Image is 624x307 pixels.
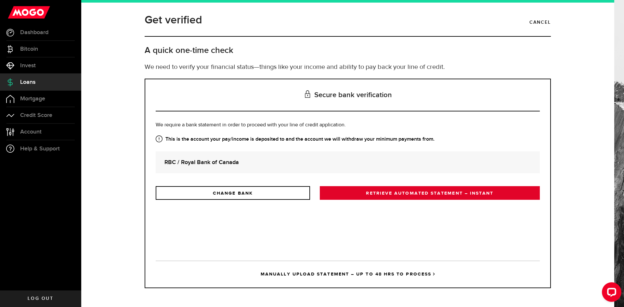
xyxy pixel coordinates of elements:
[20,129,42,135] span: Account
[156,79,540,111] h3: Secure bank verification
[20,96,45,102] span: Mortgage
[145,12,202,29] h1: Get verified
[20,112,52,118] span: Credit Score
[156,135,540,143] strong: This is the account your pay/income is deposited to and the account we will withdraw your minimum...
[28,296,53,301] span: Log out
[20,63,36,69] span: Invest
[145,62,551,72] p: We need to verify your financial status—things like your income and ability to pay back your line...
[20,46,38,52] span: Bitcoin
[20,146,60,152] span: Help & Support
[156,186,310,200] a: CHANGE BANK
[145,45,551,56] h2: A quick one-time check
[156,122,346,128] span: We require a bank statement in order to proceed with your line of credit application.
[597,280,624,307] iframe: LiveChat chat widget
[20,30,48,35] span: Dashboard
[164,158,531,167] strong: RBC / Royal Bank of Canada
[320,186,540,200] a: RETRIEVE AUTOMATED STATEMENT – INSTANT
[20,79,35,85] span: Loans
[529,17,551,28] a: Cancel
